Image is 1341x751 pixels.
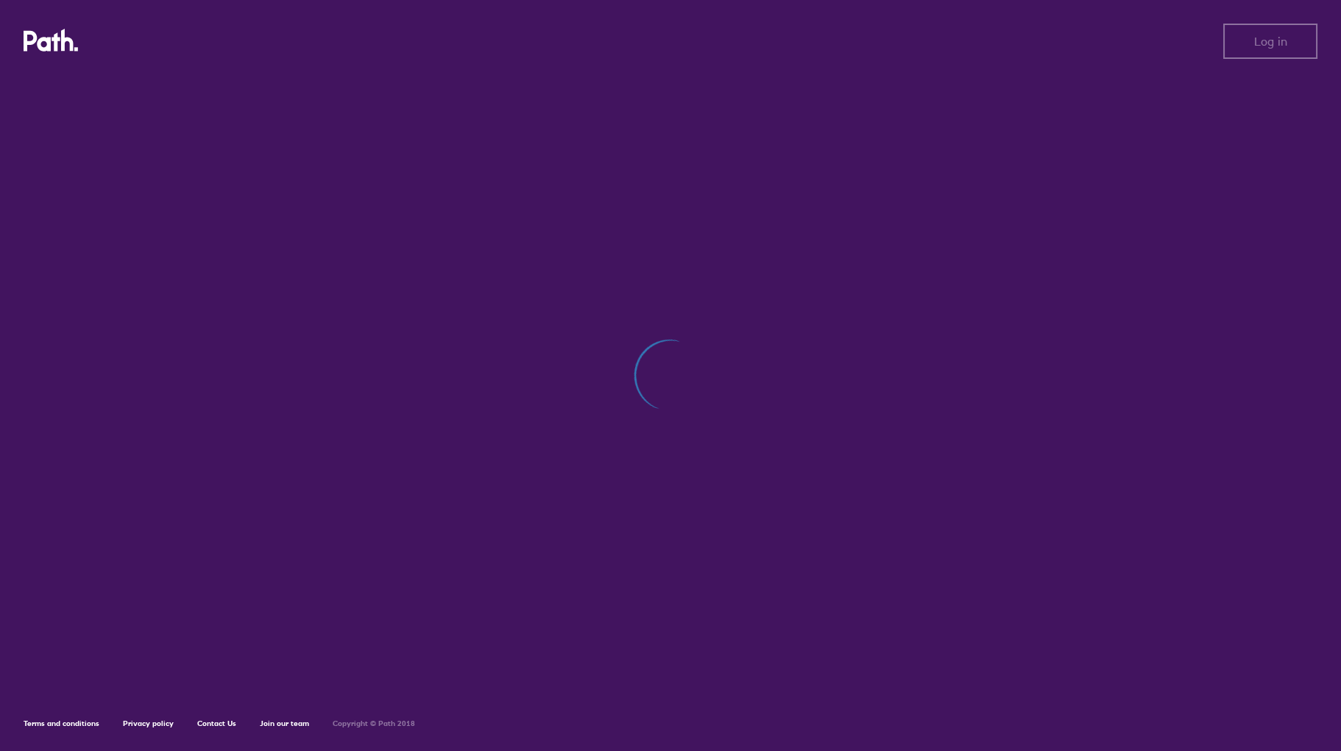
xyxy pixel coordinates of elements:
h6: Copyright © Path 2018 [333,719,415,728]
a: Privacy policy [123,719,174,728]
button: Log in [1223,24,1317,59]
a: Join our team [260,719,309,728]
a: Contact Us [197,719,236,728]
a: Terms and conditions [24,719,99,728]
span: Log in [1254,35,1287,48]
